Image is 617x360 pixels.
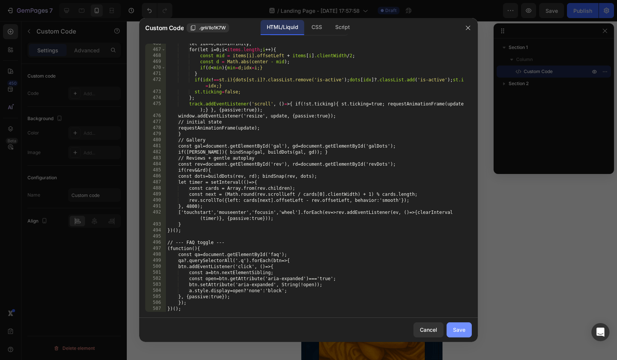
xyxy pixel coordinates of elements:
[145,89,166,95] div: 473
[413,322,444,337] button: Cancel
[145,53,166,59] div: 468
[145,239,166,246] div: 496
[145,227,166,233] div: 494
[145,288,166,294] div: 504
[145,65,166,71] div: 470
[145,167,166,173] div: 485
[9,17,41,24] div: Custom Code
[145,23,184,32] span: Custom Code
[14,117,134,146] span: it has been revealed
[145,203,166,209] div: 491
[145,71,166,77] div: 471
[145,155,166,161] div: 483
[145,306,166,312] div: 507
[29,90,111,105] span: powerful ritual
[145,95,166,101] div: 474
[145,101,166,113] div: 475
[145,161,166,167] div: 484
[145,221,166,227] div: 493
[145,119,166,125] div: 477
[145,209,166,221] div: 492
[38,4,88,11] span: iPhone 13 Mini ( 375 px)
[145,137,166,143] div: 480
[145,125,166,131] div: 478
[145,300,166,306] div: 506
[145,185,166,191] div: 488
[447,322,472,337] button: Save
[145,264,166,270] div: 500
[145,282,166,288] div: 503
[38,172,134,201] span: naturally and effortlessly.
[145,294,166,300] div: 505
[305,20,328,35] div: CSS
[145,59,166,65] div: 469
[145,113,166,119] div: 476
[145,258,166,264] div: 499
[145,270,166,276] div: 501
[145,131,166,137] div: 479
[453,326,465,334] div: Save
[199,24,226,31] span: .gnVIlo1K7W
[145,77,166,89] div: 472
[145,197,166,203] div: 490
[420,326,437,334] div: Cancel
[187,23,229,32] button: .gnVIlo1K7W
[329,20,356,35] div: Script
[145,276,166,282] div: 502
[261,20,304,35] div: HTML/Liquid
[145,179,166,185] div: 487
[145,149,166,155] div: 482
[145,173,166,179] div: 486
[145,252,166,258] div: 498
[591,323,609,341] div: Open Intercom Messenger
[145,233,166,239] div: 495
[145,47,166,53] div: 467
[145,246,166,252] div: 497
[145,143,166,149] div: 481
[145,191,166,197] div: 489
[145,41,166,47] div: 466
[4,76,137,201] h2: For over 2,000 years, this was hidden in forgotten manuscripts. [DATE], — and it can help you fal...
